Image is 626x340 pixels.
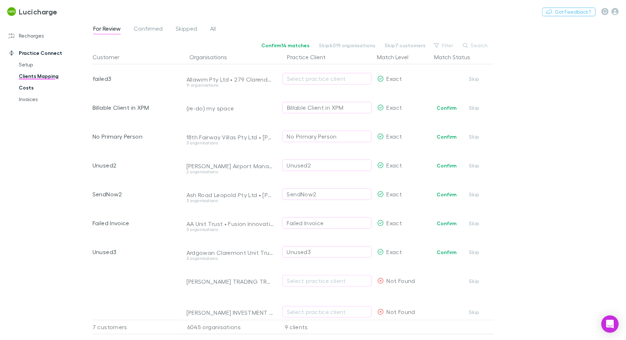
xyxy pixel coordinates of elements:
div: [PERSON_NAME] INVESTMENT TRUST [186,309,274,316]
span: Not Found [387,277,415,284]
a: Clients Mapping [12,70,91,82]
div: 9 clients [277,320,374,334]
div: Ash Road Leopold Pty Ltd • [PERSON_NAME] Transport Pty Ltd • [PERSON_NAME] [186,191,274,199]
button: Search [459,41,492,50]
button: Confirm [432,248,461,257]
div: 18th Fairway Villas Pty Ltd • [PERSON_NAME] • [STREET_ADDRESS][PERSON_NAME] Developments Pty Ltd [186,134,274,141]
span: Exact [387,75,402,82]
button: Practice Client [287,50,334,64]
span: Exact [387,162,402,169]
div: 2 organisations [186,170,274,174]
div: Failed Invoice [93,209,176,237]
div: 6045 organisations [179,320,277,334]
div: 3 organisations [186,227,274,232]
h3: Lucicharge [19,7,57,16]
button: Skip [463,161,486,170]
button: Skip [463,75,486,83]
div: Ardgowan Claremont Unit Trust • Ardgowan Tarneit Pty Ltd • Papermill Media [186,249,274,256]
button: Select practice client [282,306,372,318]
div: Select practice client [287,276,367,285]
button: Skip [463,104,486,112]
div: 3 organisations [186,256,274,261]
span: Confirmed [134,25,163,34]
button: Select practice client [282,73,372,84]
button: Skip [463,248,486,257]
div: failed3 [93,64,176,93]
button: No Primary Person [282,131,372,142]
span: Exact [387,248,402,255]
span: Exact [387,133,402,140]
div: Select practice client [287,74,367,83]
div: No Primary Person [287,132,337,141]
a: Recharges [1,30,91,42]
button: Skip [463,190,486,199]
span: Exact [387,191,402,197]
button: Match Level [377,50,417,64]
button: Unused2 [282,160,372,171]
div: 3 organisations [186,199,274,203]
a: Invoices [12,93,91,105]
div: Select practice client [287,308,367,316]
button: Skip [463,277,486,285]
button: Organisations [189,50,236,64]
div: Allawim Pty Ltd • 279 Clarendon FC Trust • [DEMOGRAPHIC_DATA] Pty Ltd • AJ & JR [PERSON_NAME] • A... [186,76,274,83]
a: Costs [12,82,91,93]
button: Confirm [432,104,461,112]
button: Skip [463,132,486,141]
button: Skip [463,219,486,228]
button: Confirm [432,161,461,170]
div: Unused3 [93,237,176,266]
button: Match Status [434,50,479,64]
div: Open Intercom Messenger [601,315,619,333]
button: Unused3 [282,246,372,258]
div: SendNow2 [287,190,317,199]
div: Unused2 [287,161,311,170]
div: AA Unit Trust • Fusion Innovations Pty Ltd • AC & J [PERSON_NAME] [186,220,274,227]
span: For Review [93,25,121,34]
span: All [210,25,216,34]
div: Unused2 [93,151,176,180]
span: Not Found [387,308,415,315]
button: Got Feedback? [542,8,596,16]
img: Lucicharge's Logo [7,7,16,16]
button: Confirm [432,132,461,141]
button: SendNow2 [282,188,372,200]
div: 11 organisations [186,83,274,87]
div: Billable Client in XPM [93,93,176,122]
button: Filter [430,41,458,50]
span: Skipped [176,25,197,34]
div: Failed Invoice [287,219,324,227]
button: Confirm [432,190,461,199]
button: Confirm14 matches [257,41,314,50]
span: Exact [387,104,402,111]
button: Confirm [432,219,461,228]
div: 3 organisations [186,141,274,145]
button: Skip6019 organisations [314,41,380,50]
a: Lucicharge [3,3,62,20]
a: Setup [12,59,91,70]
div: Billable Client in XPM [287,103,344,112]
div: (re-do) my space [186,105,274,112]
button: Customer [93,50,128,64]
div: [PERSON_NAME] Airport Management Joint Venture • [PERSON_NAME] Airport Pty Ltd [186,162,274,170]
button: Skip [463,308,486,317]
div: [PERSON_NAME] TRADING TRUST [186,278,274,285]
button: Billable Client in XPM [282,102,372,113]
div: Unused3 [287,248,311,256]
button: Select practice client [282,275,372,287]
div: SendNow2 [93,180,176,209]
span: Exact [387,219,402,226]
div: 7 customers [93,320,179,334]
button: Failed Invoice [282,217,372,229]
button: Skip7 customers [380,41,430,50]
div: No Primary Person [93,122,176,151]
a: Practice Connect [1,47,91,59]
